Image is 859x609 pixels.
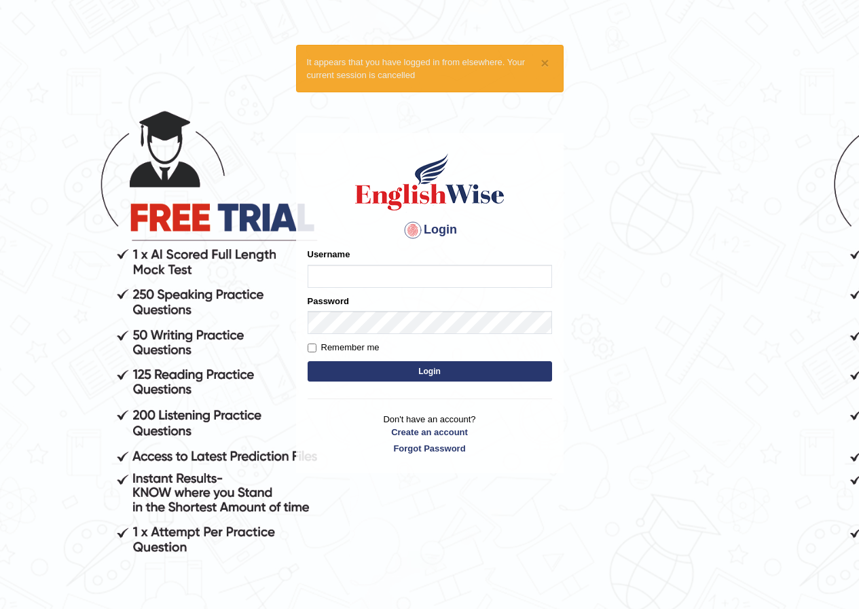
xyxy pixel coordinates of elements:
button: Login [308,361,552,382]
a: Create an account [308,426,552,439]
label: Username [308,248,350,261]
a: Forgot Password [308,442,552,455]
h4: Login [308,219,552,241]
input: Remember me [308,344,316,352]
p: Don't have an account? [308,413,552,455]
div: It appears that you have logged in from elsewhere. Your current session is cancelled [296,45,564,92]
label: Password [308,295,349,308]
img: Logo of English Wise sign in for intelligent practice with AI [352,151,507,213]
label: Remember me [308,341,380,354]
button: × [541,56,549,70]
